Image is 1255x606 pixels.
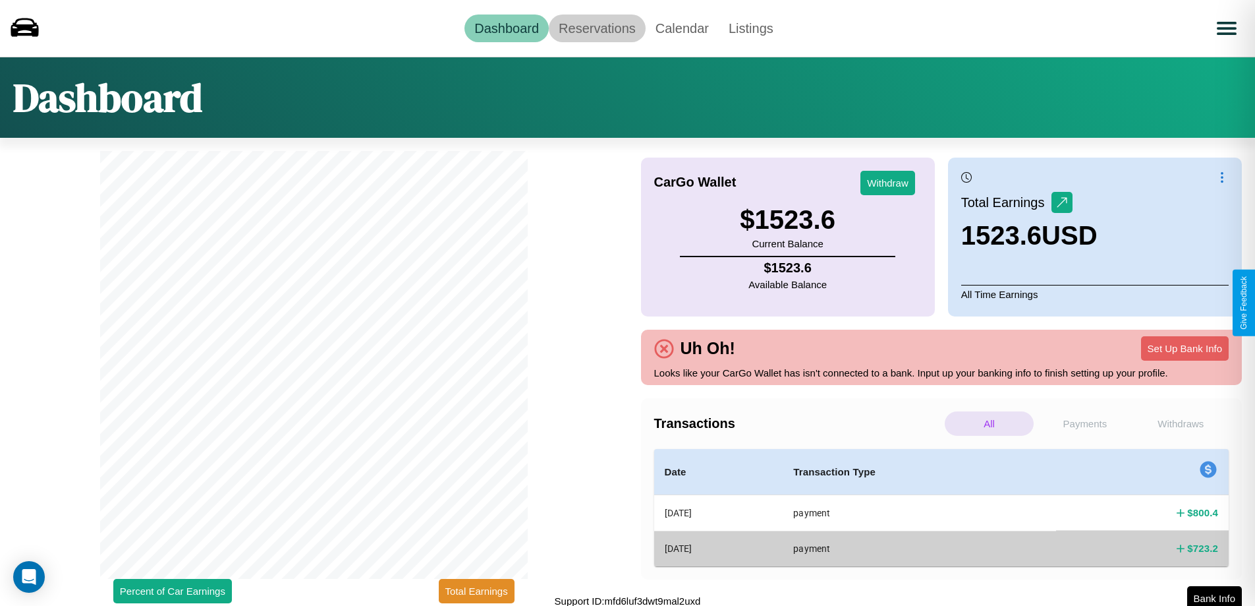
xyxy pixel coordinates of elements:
[549,15,646,42] a: Reservations
[719,15,783,42] a: Listings
[654,416,941,431] h4: Transactions
[654,449,1229,566] table: simple table
[674,339,742,358] h4: Uh Oh!
[740,205,835,235] h3: $ 1523.6
[1141,336,1229,361] button: Set Up Bank Info
[646,15,719,42] a: Calendar
[793,464,1046,480] h4: Transaction Type
[1187,541,1218,555] h4: $ 723.2
[13,561,45,593] div: Open Intercom Messenger
[961,191,1051,214] p: Total Earnings
[439,579,515,603] button: Total Earnings
[783,495,1056,531] th: payment
[783,531,1056,566] th: payment
[1208,10,1245,47] button: Open menu
[464,15,549,42] a: Dashboard
[1239,276,1248,330] div: Give Feedback
[1040,411,1129,436] p: Payments
[654,495,783,531] th: [DATE]
[13,71,202,125] h1: Dashboard
[748,276,827,293] p: Available Balance
[654,531,783,566] th: [DATE]
[961,285,1229,303] p: All Time Earnings
[945,411,1034,436] p: All
[860,171,915,195] button: Withdraw
[1187,506,1218,520] h4: $ 800.4
[748,260,827,276] h4: $ 1523.6
[665,464,773,480] h4: Date
[740,235,835,253] p: Current Balance
[1136,411,1225,436] p: Withdraws
[654,364,1229,382] p: Looks like your CarGo Wallet has isn't connected to a bank. Input up your banking info to finish ...
[961,221,1098,251] h3: 1523.6 USD
[113,579,232,603] button: Percent of Car Earnings
[654,175,737,190] h4: CarGo Wallet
